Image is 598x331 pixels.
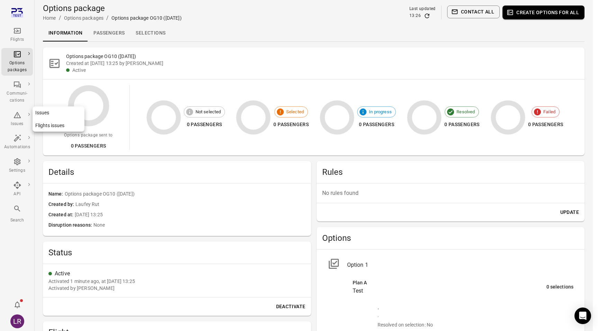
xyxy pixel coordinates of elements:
[540,108,559,115] span: Failed
[353,287,546,295] div: Test
[10,314,24,328] div: LR
[48,201,75,208] span: Created by
[447,6,500,18] button: Contact all
[48,278,135,285] div: Activated 1 minute ago, at [DATE] 13:25
[558,206,582,219] button: Update
[378,312,574,319] div: .
[282,108,308,115] span: Selected
[4,144,30,151] div: Automations
[48,285,115,292] div: Activated by [PERSON_NAME]
[378,303,574,312] div: .
[273,300,308,313] button: Deactivate
[75,201,305,208] span: Laufey Rut
[72,67,579,74] div: Active
[43,14,182,22] nav: Breadcrumbs
[111,15,181,21] div: Options package OG10 ([DATE])
[64,142,112,150] div: 0 passengers
[106,14,109,22] li: /
[48,247,306,258] h2: Status
[48,211,75,219] span: Created at
[65,190,306,198] span: Options package OG10 ([DATE])
[528,120,563,129] div: 0 passengers
[48,167,306,178] h2: Details
[273,120,309,129] div: 0 passengers
[66,60,579,67] div: Created at [DATE] 13:25 by [PERSON_NAME]
[64,15,103,21] a: Options packages
[59,14,61,22] li: /
[33,119,84,132] a: Flights issues
[10,298,24,312] button: Notifications
[88,25,130,41] a: Passengers
[43,25,88,41] a: Information
[4,217,30,224] div: Search
[184,120,225,129] div: 0 passengers
[64,132,112,139] div: Options package sent to
[4,60,30,74] div: Options packages
[378,321,574,328] div: Resolved on selection: No
[43,15,56,21] a: Home
[322,233,579,244] h2: Options
[4,191,30,198] div: API
[322,167,579,178] h2: Rules
[33,106,84,132] nav: Local navigation
[424,12,431,19] button: Refresh data
[55,269,306,278] div: Active
[365,108,396,115] span: In progress
[353,279,546,287] div: Plan A
[43,3,182,14] h1: Options package
[453,108,479,115] span: Resolved
[43,25,585,41] div: Local navigation
[409,6,436,12] div: Last updated
[4,90,30,104] div: Communi-cations
[444,120,480,129] div: 0 passengers
[357,120,396,129] div: 0 passengers
[4,36,30,43] div: Flights
[347,261,574,269] div: Option 1
[48,190,65,198] span: Name
[48,221,93,229] span: Disruption reasons
[4,167,30,174] div: Settings
[93,221,306,229] span: None
[8,312,27,331] button: Laufey Rut
[192,108,225,115] span: Not selected
[75,211,305,219] span: [DATE] 13:25
[574,308,591,324] div: Open Intercom Messenger
[322,189,579,197] p: No rules found
[546,283,573,291] div: 0 selections
[130,25,171,41] a: Selections
[4,121,30,127] div: Issues
[33,106,84,119] a: Issues
[409,12,421,19] div: 13:26
[502,6,585,19] button: Create options for all
[66,53,579,60] h2: Options package OG10 ([DATE])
